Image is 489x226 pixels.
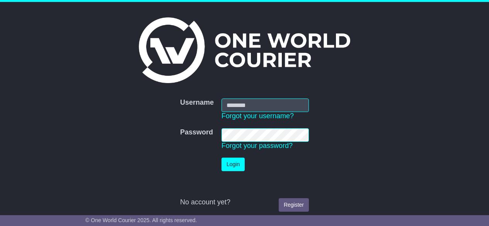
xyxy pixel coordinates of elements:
button: Login [221,158,245,171]
img: One World [139,17,350,83]
a: Forgot your username? [221,112,294,120]
a: Forgot your password? [221,142,293,150]
label: Password [180,128,213,137]
span: © One World Courier 2025. All rights reserved. [85,217,197,223]
a: Register [279,198,309,212]
div: No account yet? [180,198,309,207]
label: Username [180,99,214,107]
